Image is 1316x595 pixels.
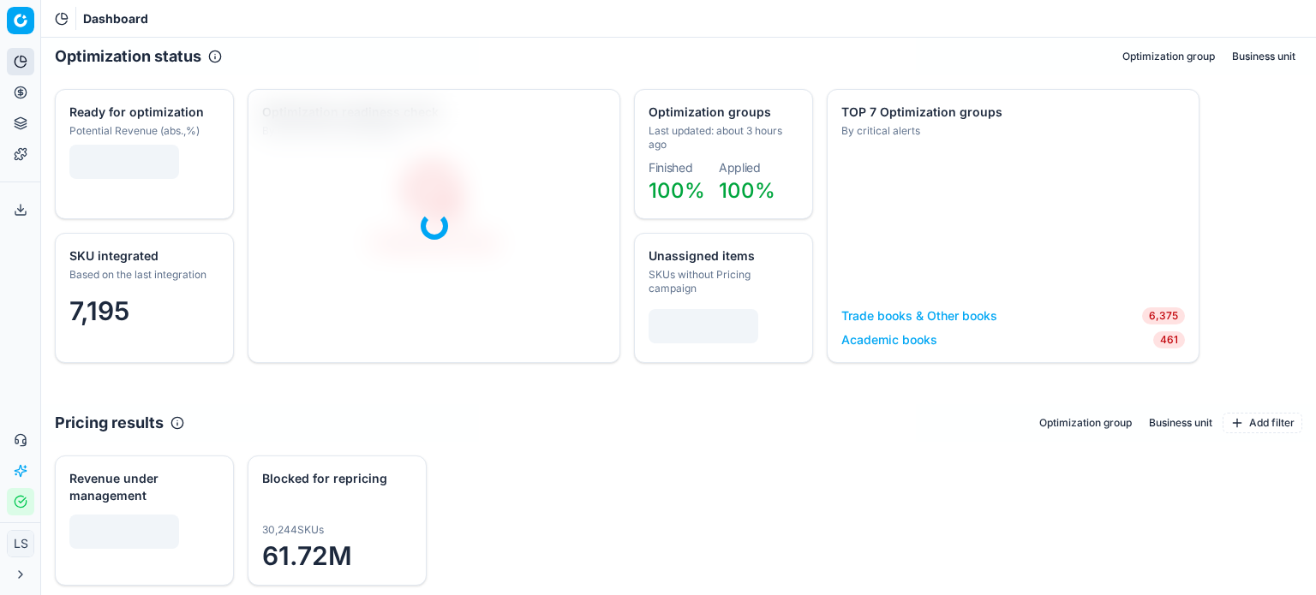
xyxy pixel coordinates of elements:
[1223,413,1302,433] button: Add filter
[69,124,216,138] div: Potential Revenue (abs.,%)
[1032,413,1139,433] button: Optimization group
[719,178,775,203] span: 100%
[8,531,33,556] span: LS
[262,470,409,487] div: Blocked for repricing
[649,124,795,152] div: Last updated: about 3 hours ago
[1142,413,1219,433] button: Business unit
[649,178,705,203] span: 100%
[55,45,201,68] h2: Optimization status
[69,268,216,282] div: Based on the last integration
[69,247,216,265] div: SKU integrated
[649,247,795,265] div: Unassigned items
[649,268,795,295] div: SKUs without Pricing campaign
[841,307,997,324] a: Trade books & Other books
[69,470,216,504] div: Revenue under management
[262,523,324,537] span: 30,244 SKUs
[1153,331,1185,348] span: 461
[841,104,1181,121] div: TOP 7 Optimization groups
[649,162,705,174] dt: Finished
[719,162,775,174] dt: Applied
[262,540,412,571] span: 61.72M
[1116,46,1222,67] button: Optimization group
[649,104,795,121] div: Optimization groups
[83,10,148,27] span: Dashboard
[841,124,1181,138] div: By critical alerts
[83,10,148,27] nav: breadcrumb
[1142,307,1185,324] span: 6,375
[69,295,129,326] span: 7,195
[1225,46,1302,67] button: Business unit
[55,411,164,435] h2: Pricing results
[841,331,937,348] a: Academic books
[7,530,34,557] button: LS
[69,104,216,121] div: Ready for optimization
